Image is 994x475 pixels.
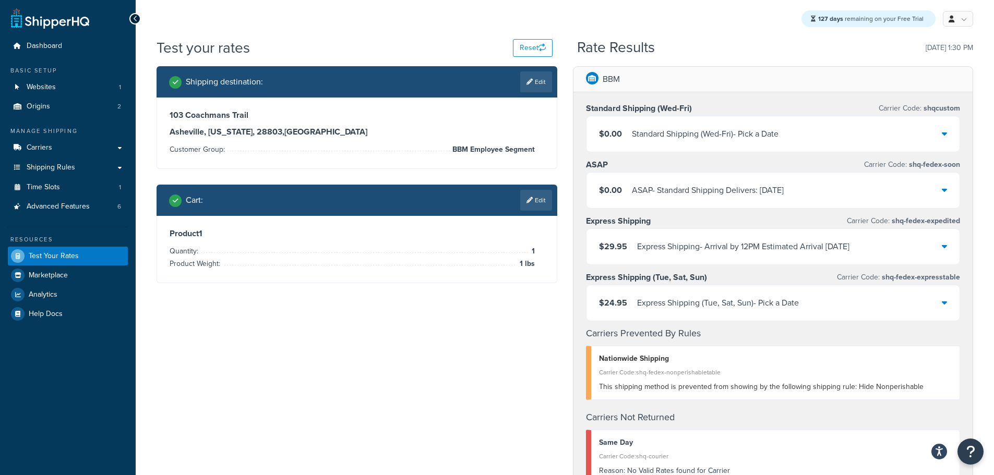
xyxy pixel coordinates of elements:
p: Carrier Code: [864,157,960,172]
div: Nationwide Shipping [599,351,952,366]
h3: 103 Coachmans Trail [170,110,544,120]
span: remaining on your Free Trial [818,14,924,23]
span: $29.95 [599,240,627,252]
a: Advanced Features6 [8,197,128,216]
a: Time Slots1 [8,178,128,197]
div: Standard Shipping (Wed-Fri) - Pick a Date [632,127,779,141]
h3: Express Shipping (Tue, Sat, Sun) [586,272,707,283]
a: Edit [520,190,552,211]
a: Edit [520,71,552,92]
p: BBM [603,72,620,87]
span: $0.00 [599,128,622,140]
div: Same Day [599,435,952,450]
span: 2 [117,102,121,111]
h4: Carriers Not Returned [586,410,961,424]
a: Websites1 [8,78,128,97]
span: Analytics [29,290,57,299]
button: Reset [513,39,553,57]
div: Express Shipping - Arrival by 12PM Estimated Arrival [DATE] [637,239,849,254]
span: BBM Employee Segment [450,143,535,156]
span: $24.95 [599,297,627,309]
span: Advanced Features [27,202,90,211]
span: Dashboard [27,42,62,51]
a: Shipping Rules [8,158,128,177]
h3: Express Shipping [586,216,651,226]
span: Test Your Rates [29,252,79,261]
span: 1 [529,245,535,258]
span: Carriers [27,143,52,152]
div: ASAP - Standard Shipping Delivers: [DATE] [632,183,784,198]
a: Marketplace [8,266,128,285]
span: Time Slots [27,183,60,192]
li: Time Slots [8,178,128,197]
a: Dashboard [8,36,128,56]
span: shqcustom [921,103,960,114]
a: Analytics [8,285,128,304]
span: Shipping Rules [27,163,75,172]
div: Carrier Code: shq-courier [599,449,952,464]
span: 1 [119,183,121,192]
span: $0.00 [599,184,622,196]
h4: Carriers Prevented By Rules [586,326,961,340]
span: Customer Group: [170,144,227,155]
h3: Product 1 [170,228,544,239]
div: Carrier Code: shq-fedex-nonperishabletable [599,365,952,380]
button: Open Resource Center [957,439,984,465]
h3: Asheville, [US_STATE], 28803 , [GEOGRAPHIC_DATA] [170,127,544,137]
li: Advanced Features [8,197,128,216]
a: Origins2 [8,97,128,116]
li: Websites [8,78,128,97]
span: shq-fedex-expresstable [880,272,960,283]
h2: Cart : [186,196,203,205]
span: Help Docs [29,310,63,319]
h3: Standard Shipping (Wed-Fri) [586,103,692,114]
span: Marketplace [29,271,68,280]
a: Test Your Rates [8,247,128,265]
span: 6 [117,202,121,211]
p: Carrier Code: [837,270,960,285]
div: Resources [8,235,128,244]
span: Product Weight: [170,258,223,269]
span: 1 lbs [517,258,535,270]
span: Websites [27,83,56,92]
span: 1 [119,83,121,92]
h2: Rate Results [577,40,655,56]
span: Origins [27,102,50,111]
h2: Shipping destination : [186,77,263,87]
div: Manage Shipping [8,127,128,136]
span: Quantity: [170,246,201,257]
div: Express Shipping (Tue, Sat, Sun) - Pick a Date [637,296,799,310]
span: shq-fedex-soon [907,159,960,170]
p: Carrier Code: [847,214,960,228]
div: Basic Setup [8,66,128,75]
li: Origins [8,97,128,116]
h3: ASAP [586,160,608,170]
span: This shipping method is prevented from showing by the following shipping rule: Hide Nonperishable [599,381,924,392]
a: Carriers [8,138,128,157]
span: shq-fedex-expedited [890,215,960,226]
p: Carrier Code: [879,101,960,116]
a: Help Docs [8,305,128,323]
h1: Test your rates [157,38,250,58]
p: [DATE] 1:30 PM [926,41,973,55]
strong: 127 days [818,14,843,23]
